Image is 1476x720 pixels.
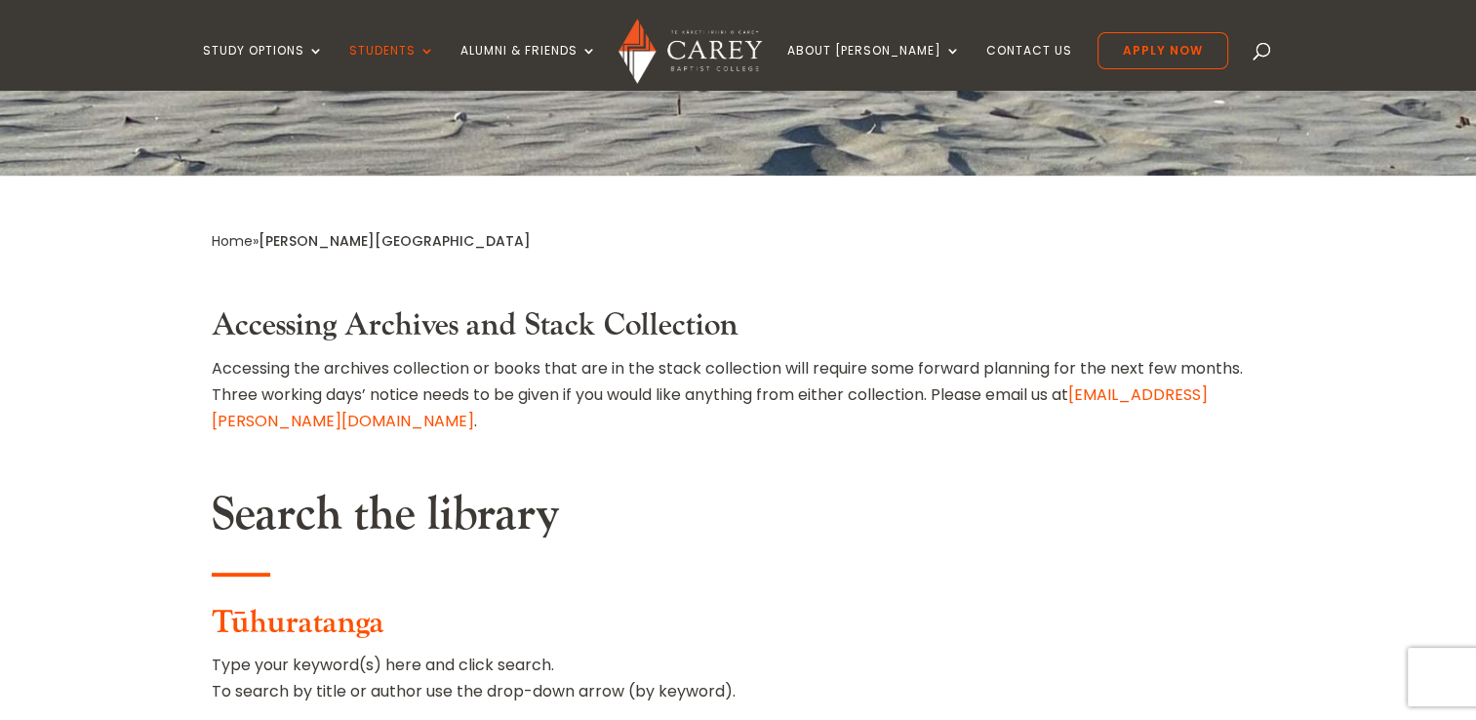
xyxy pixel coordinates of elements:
a: Students [349,44,435,90]
span: » [212,231,531,251]
img: Carey Baptist College [618,19,762,84]
h3: Accessing Archives and Stack Collection [212,307,1265,354]
a: About [PERSON_NAME] [787,44,961,90]
p: Accessing the archives collection or books that are in the stack collection will require some for... [212,355,1265,435]
a: Home [212,231,253,251]
a: Alumni & Friends [460,44,597,90]
a: Apply Now [1097,32,1228,69]
a: Contact Us [986,44,1072,90]
a: Study Options [203,44,324,90]
p: Type your keyword(s) here and click search. To search by title or author use the drop-down arrow ... [212,652,1265,720]
h3: Tūhuratanga [212,605,1265,652]
h2: Search the library [212,487,1265,553]
span: [PERSON_NAME][GEOGRAPHIC_DATA] [259,231,531,251]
